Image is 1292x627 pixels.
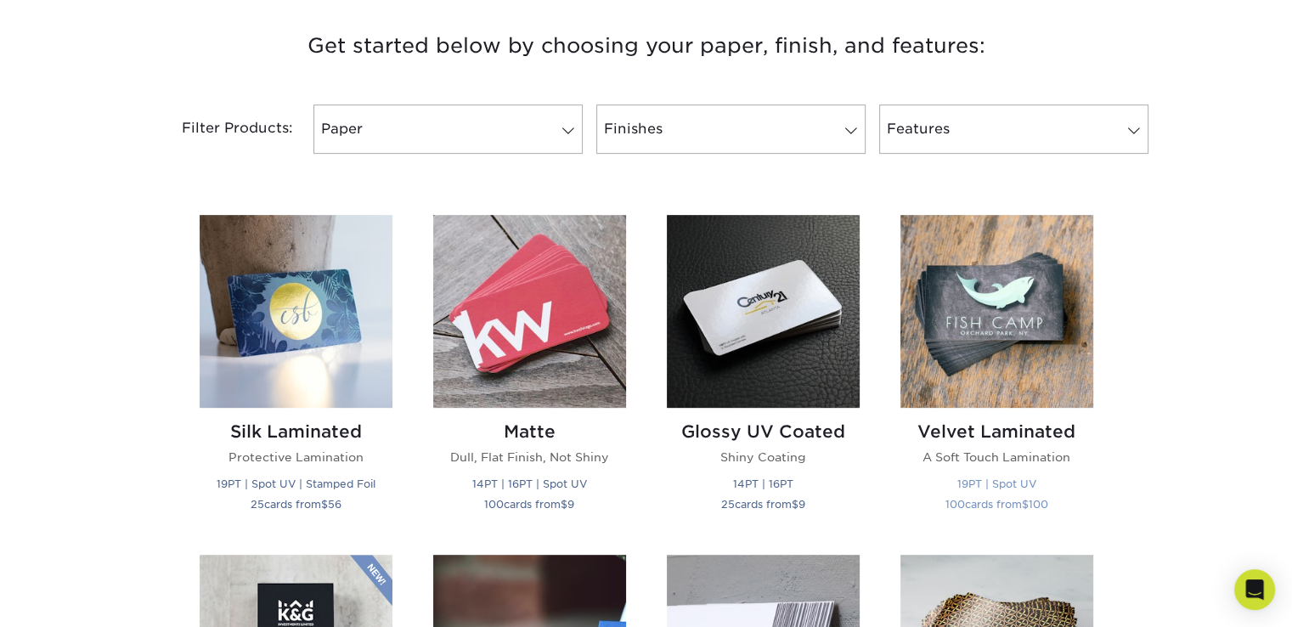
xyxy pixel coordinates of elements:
img: Silk Laminated Business Cards [200,215,392,408]
span: 100 [484,498,504,511]
a: Features [879,104,1148,154]
small: 19PT | Spot UV | Stamped Foil [217,477,375,490]
span: $ [792,498,798,511]
a: Finishes [596,104,866,154]
span: $ [321,498,328,511]
h2: Velvet Laminated [900,421,1093,442]
span: 100 [945,498,965,511]
small: 19PT | Spot UV [957,477,1036,490]
iframe: Google Customer Reviews [4,575,144,621]
span: 9 [798,498,805,511]
small: 14PT | 16PT [733,477,793,490]
a: Matte Business Cards Matte Dull, Flat Finish, Not Shiny 14PT | 16PT | Spot UV 100cards from$9 [433,215,626,534]
small: cards from [484,498,574,511]
span: 9 [567,498,574,511]
h2: Matte [433,421,626,442]
h2: Glossy UV Coated [667,421,860,442]
p: Dull, Flat Finish, Not Shiny [433,449,626,466]
h2: Silk Laminated [200,421,392,442]
span: 25 [721,498,735,511]
a: Velvet Laminated Business Cards Velvet Laminated A Soft Touch Lamination 19PT | Spot UV 100cards ... [900,215,1093,534]
div: Filter Products: [137,104,307,154]
span: $ [561,498,567,511]
small: cards from [945,498,1048,511]
img: Matte Business Cards [433,215,626,408]
div: Open Intercom Messenger [1234,569,1275,610]
p: Protective Lamination [200,449,392,466]
span: 56 [328,498,341,511]
span: $ [1022,498,1029,511]
p: Shiny Coating [667,449,860,466]
small: cards from [251,498,341,511]
img: New Product [350,555,392,606]
a: Paper [313,104,583,154]
a: Silk Laminated Business Cards Silk Laminated Protective Lamination 19PT | Spot UV | Stamped Foil ... [200,215,392,534]
img: Glossy UV Coated Business Cards [667,215,860,408]
small: 14PT | 16PT | Spot UV [472,477,587,490]
small: cards from [721,498,805,511]
h3: Get started below by choosing your paper, finish, and features: [150,8,1143,84]
p: A Soft Touch Lamination [900,449,1093,466]
span: 25 [251,498,264,511]
img: Velvet Laminated Business Cards [900,215,1093,408]
span: 100 [1029,498,1048,511]
a: Glossy UV Coated Business Cards Glossy UV Coated Shiny Coating 14PT | 16PT 25cards from$9 [667,215,860,534]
